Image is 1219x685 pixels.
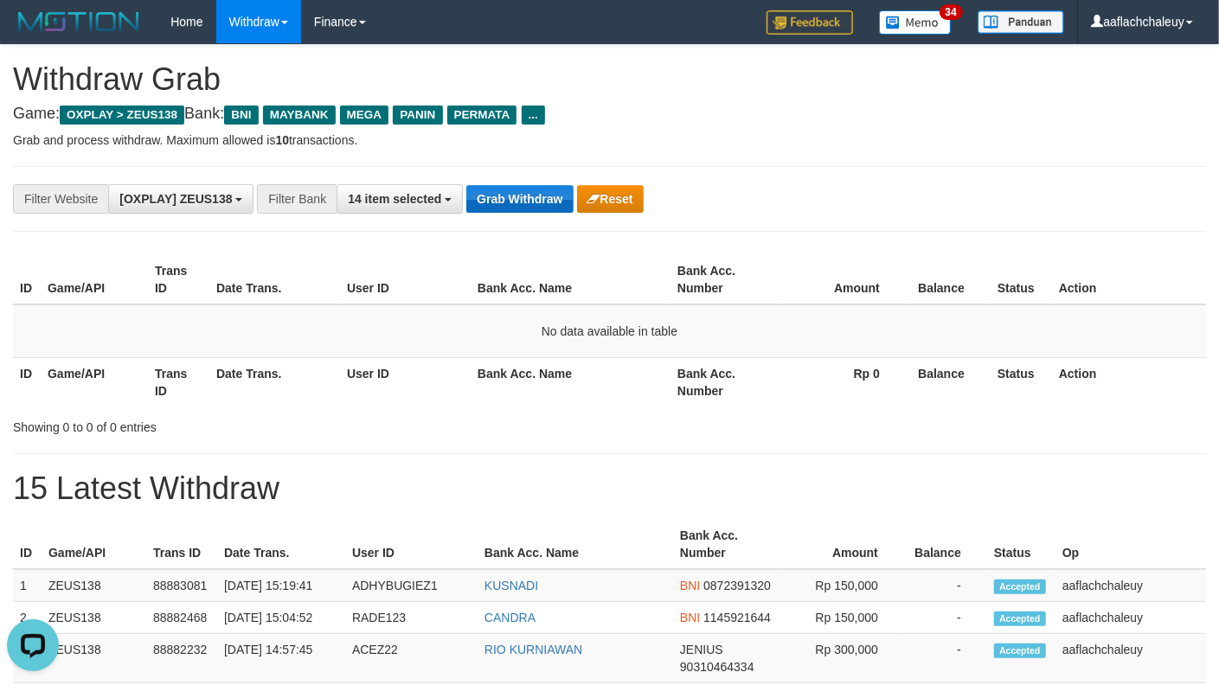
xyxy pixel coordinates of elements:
[13,304,1206,358] td: No data available in table
[42,520,146,569] th: Game/API
[778,357,906,407] th: Rp 0
[217,569,345,602] td: [DATE] 15:19:41
[340,106,389,125] span: MEGA
[146,634,217,683] td: 88882232
[879,10,952,35] img: Button%20Memo.svg
[224,106,258,125] span: BNI
[767,10,853,35] img: Feedback.jpg
[217,602,345,634] td: [DATE] 15:04:52
[577,185,644,213] button: Reset
[257,184,337,214] div: Filter Bank
[670,255,778,304] th: Bank Acc. Number
[345,520,478,569] th: User ID
[1055,634,1206,683] td: aaflachchaleuy
[940,4,963,20] span: 34
[1055,520,1206,569] th: Op
[991,357,1052,407] th: Status
[263,106,336,125] span: MAYBANK
[703,611,771,624] span: Copy 1145921644 to clipboard
[148,255,209,304] th: Trans ID
[146,602,217,634] td: 88882468
[348,192,441,206] span: 14 item selected
[994,579,1046,594] span: Accepted
[522,106,545,125] span: ...
[780,634,904,683] td: Rp 300,000
[484,579,538,592] a: KUSNADI
[42,569,146,602] td: ZEUS138
[994,611,1046,626] span: Accepted
[13,9,144,35] img: MOTION_logo.png
[42,634,146,683] td: ZEUS138
[275,133,289,147] strong: 10
[1055,569,1206,602] td: aaflachchaleuy
[780,520,904,569] th: Amount
[1052,357,1206,407] th: Action
[991,255,1052,304] th: Status
[780,602,904,634] td: Rp 150,000
[994,643,1046,658] span: Accepted
[1052,255,1206,304] th: Action
[119,192,232,206] span: [OXPLAY] ZEUS138
[340,255,471,304] th: User ID
[13,255,41,304] th: ID
[780,569,904,602] td: Rp 150,000
[673,520,780,569] th: Bank Acc. Number
[13,357,41,407] th: ID
[680,660,754,674] span: Copy 90310464334 to clipboard
[148,357,209,407] th: Trans ID
[906,255,991,304] th: Balance
[13,184,108,214] div: Filter Website
[345,634,478,683] td: ACEZ22
[904,520,987,569] th: Balance
[146,520,217,569] th: Trans ID
[13,602,42,634] td: 2
[13,412,495,436] div: Showing 0 to 0 of 0 entries
[13,106,1206,123] h4: Game: Bank:
[13,471,1206,506] h1: 15 Latest Withdraw
[345,569,478,602] td: ADHYBUGIEZ1
[1055,602,1206,634] td: aaflachchaleuy
[987,520,1055,569] th: Status
[447,106,517,125] span: PERMATA
[7,7,59,59] button: Open LiveChat chat widget
[60,106,184,125] span: OXPLAY > ZEUS138
[217,520,345,569] th: Date Trans.
[904,569,987,602] td: -
[670,357,778,407] th: Bank Acc. Number
[466,185,573,213] button: Grab Withdraw
[778,255,906,304] th: Amount
[13,62,1206,97] h1: Withdraw Grab
[41,357,148,407] th: Game/API
[904,634,987,683] td: -
[340,357,471,407] th: User ID
[478,520,673,569] th: Bank Acc. Name
[393,106,442,125] span: PANIN
[217,634,345,683] td: [DATE] 14:57:45
[471,255,670,304] th: Bank Acc. Name
[41,255,148,304] th: Game/API
[209,357,340,407] th: Date Trans.
[904,602,987,634] td: -
[337,184,463,214] button: 14 item selected
[345,602,478,634] td: RADE123
[13,520,42,569] th: ID
[108,184,253,214] button: [OXPLAY] ZEUS138
[146,569,217,602] td: 88883081
[703,579,771,592] span: Copy 0872391320 to clipboard
[680,643,723,656] span: JENIUS
[42,602,146,634] td: ZEUS138
[978,10,1064,34] img: panduan.png
[13,131,1206,149] p: Grab and process withdraw. Maximum allowed is transactions.
[680,579,700,592] span: BNI
[906,357,991,407] th: Balance
[680,611,700,624] span: BNI
[484,611,536,624] a: CANDRA
[13,569,42,602] td: 1
[484,643,582,656] a: RIO KURNIAWAN
[471,357,670,407] th: Bank Acc. Name
[209,255,340,304] th: Date Trans.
